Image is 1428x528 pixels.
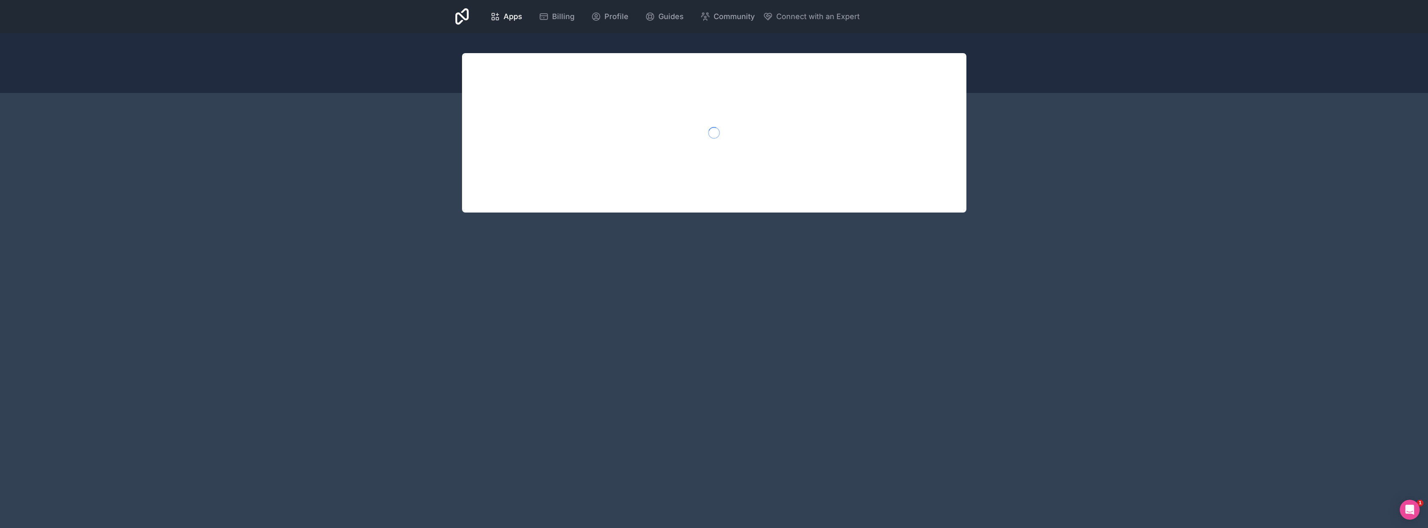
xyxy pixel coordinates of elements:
span: Billing [552,11,575,22]
span: 1 [1417,500,1423,506]
a: Guides [638,7,690,26]
button: Connect with an Expert [763,11,860,22]
a: Community [694,7,761,26]
a: Profile [584,7,635,26]
a: Apps [484,7,529,26]
span: Profile [604,11,628,22]
span: Connect with an Expert [776,11,860,22]
div: Open Intercom Messenger [1400,500,1420,520]
span: Community [714,11,755,22]
a: Billing [532,7,581,26]
span: Apps [504,11,522,22]
span: Guides [658,11,684,22]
